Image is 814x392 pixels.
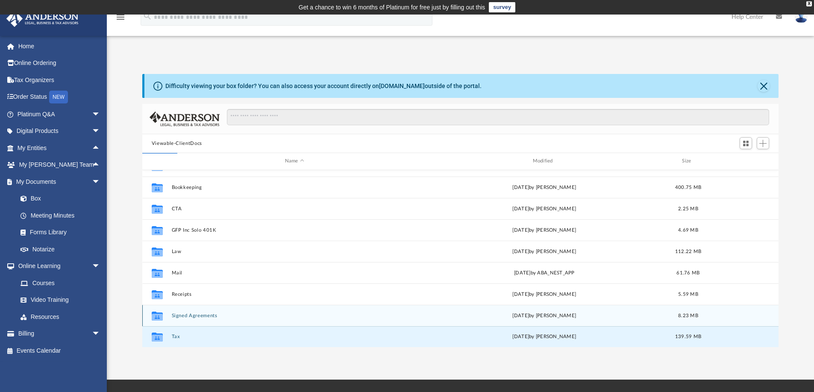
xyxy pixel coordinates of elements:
[421,226,667,234] div: [DATE] by [PERSON_NAME]
[421,269,667,277] div: [DATE] by ABA_NEST_APP
[171,270,417,276] button: Mail
[12,224,105,241] a: Forms Library
[143,12,152,21] i: search
[171,249,417,254] button: Law
[92,139,109,157] span: arrow_drop_up
[6,139,113,156] a: My Entitiesarrow_drop_up
[6,71,113,88] a: Tax Organizers
[152,140,202,147] button: Viewable-ClientDocs
[6,88,113,106] a: Order StatusNEW
[757,137,770,149] button: Add
[678,206,698,211] span: 2.25 MB
[678,313,698,318] span: 8.23 MB
[421,205,667,212] div: [DATE] by [PERSON_NAME]
[6,38,113,55] a: Home
[709,157,769,165] div: id
[421,333,667,341] div: by [PERSON_NAME]
[6,106,113,123] a: Platinum Q&Aarrow_drop_down
[92,156,109,174] span: arrow_drop_up
[49,91,68,103] div: NEW
[171,334,417,339] button: Tax
[379,83,425,89] a: [DOMAIN_NAME]
[421,312,667,319] div: [DATE] by [PERSON_NAME]
[146,157,168,165] div: id
[12,308,109,325] a: Resources
[795,11,808,23] img: User Pic
[740,137,752,149] button: Switch to Grid View
[115,12,126,22] i: menu
[512,334,529,339] span: [DATE]
[12,190,105,207] a: Box
[806,1,812,6] div: close
[489,2,515,12] a: survey
[12,241,109,258] a: Notarize
[171,185,417,190] button: Bookkeeping
[92,173,109,191] span: arrow_drop_down
[421,248,667,255] div: [DATE] by [PERSON_NAME]
[6,325,113,342] a: Billingarrow_drop_down
[12,274,109,292] a: Courses
[676,270,699,275] span: 61.76 MB
[421,183,667,191] div: [DATE] by [PERSON_NAME]
[675,249,701,253] span: 112.22 MB
[171,206,417,212] button: CTA
[227,109,769,125] input: Search files and folders
[115,16,126,22] a: menu
[6,258,109,275] a: Online Learningarrow_drop_down
[421,157,667,165] div: Modified
[299,2,485,12] div: Get a chance to win 6 months of Platinum for free just by filling out this
[678,227,698,232] span: 4.69 MB
[12,292,105,309] a: Video Training
[12,207,109,224] a: Meeting Minutes
[142,170,779,348] div: grid
[421,290,667,298] div: [DATE] by [PERSON_NAME]
[675,334,701,339] span: 139.59 MB
[171,227,417,233] button: GFP Inc Solo 401K
[671,157,705,165] div: Size
[92,106,109,123] span: arrow_drop_down
[6,342,113,359] a: Events Calendar
[171,292,417,297] button: Receipts
[165,82,482,91] div: Difficulty viewing your box folder? You can also access your account directly on outside of the p...
[6,123,113,140] a: Digital Productsarrow_drop_down
[678,292,698,296] span: 5.59 MB
[4,10,81,27] img: Anderson Advisors Platinum Portal
[171,157,417,165] div: Name
[6,156,109,174] a: My [PERSON_NAME] Teamarrow_drop_up
[171,313,417,318] button: Signed Agreements
[675,185,701,189] span: 400.75 MB
[6,173,109,190] a: My Documentsarrow_drop_down
[92,258,109,275] span: arrow_drop_down
[92,123,109,140] span: arrow_drop_down
[6,55,113,72] a: Online Ordering
[92,325,109,343] span: arrow_drop_down
[758,80,770,92] button: Close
